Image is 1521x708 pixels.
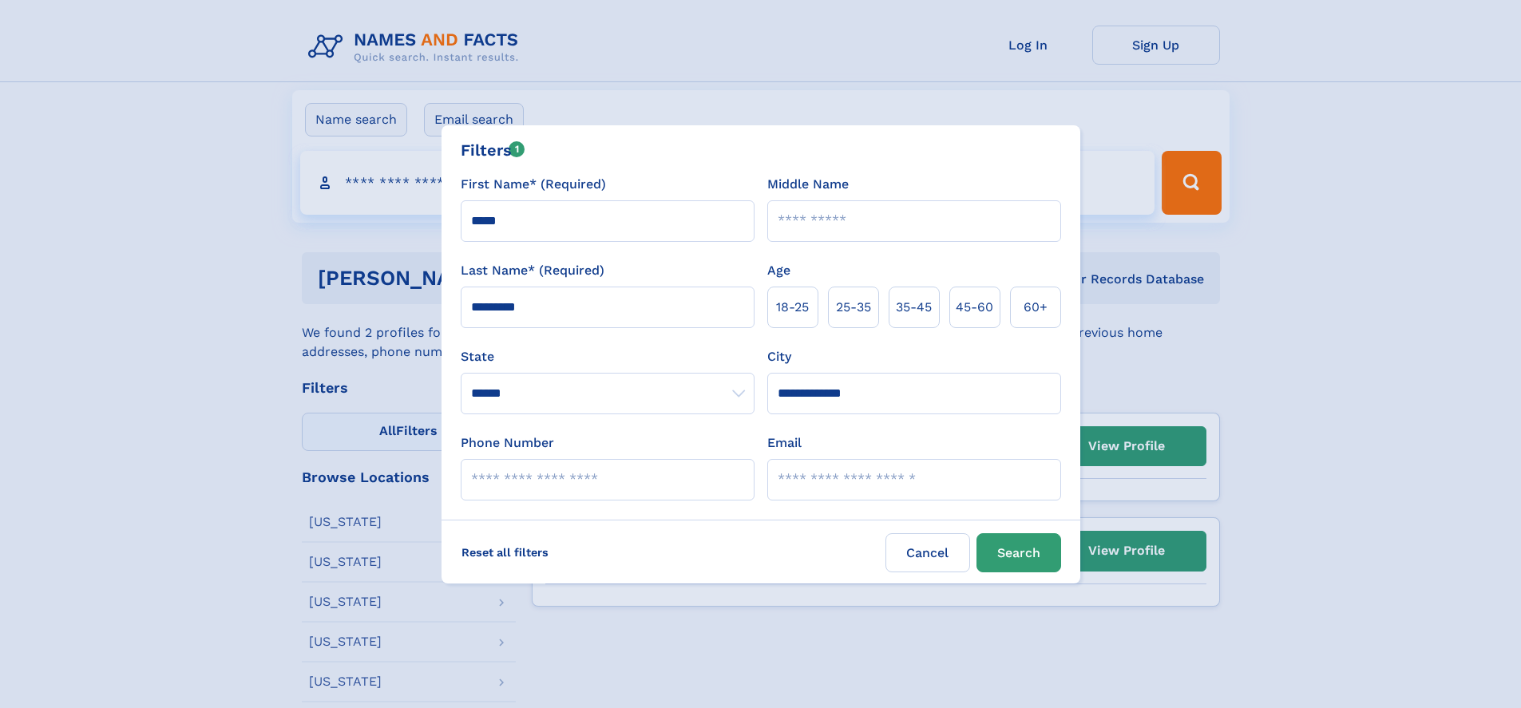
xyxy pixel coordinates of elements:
[776,298,809,317] span: 18‑25
[1024,298,1048,317] span: 60+
[956,298,993,317] span: 45‑60
[461,433,554,453] label: Phone Number
[461,138,525,162] div: Filters
[767,433,802,453] label: Email
[836,298,871,317] span: 25‑35
[767,261,790,280] label: Age
[767,347,791,366] label: City
[976,533,1061,572] button: Search
[461,261,604,280] label: Last Name* (Required)
[896,298,932,317] span: 35‑45
[885,533,970,572] label: Cancel
[767,175,849,194] label: Middle Name
[461,347,755,366] label: State
[451,533,559,572] label: Reset all filters
[461,175,606,194] label: First Name* (Required)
